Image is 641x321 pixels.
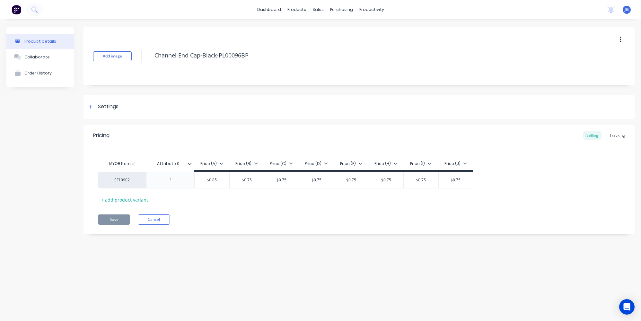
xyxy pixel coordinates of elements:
[619,299,635,315] div: Open Intercom Messenger
[98,157,146,170] div: MYOB Item #
[146,157,194,170] div: Attribute 0
[151,48,577,63] textarea: Channel End Cap-Black-PL00096BP
[334,172,369,188] div: $0.75
[309,5,327,14] div: sales
[264,172,299,188] div: $0.75
[340,161,362,167] div: Price (F)
[138,214,170,225] button: Cancel
[146,156,190,172] div: Attribute 0
[369,172,404,188] div: $0.75
[6,34,74,49] button: Product details
[230,172,264,188] div: $0.75
[235,161,258,167] div: Price (B)
[356,5,387,14] div: productivity
[444,161,467,167] div: Price (J)
[98,214,130,225] button: Save
[410,161,431,167] div: Price (I)
[404,172,438,188] div: $0.75
[93,132,110,139] div: Pricing
[200,161,223,167] div: Price (A)
[24,71,52,75] div: Order History
[12,5,21,14] img: Factory
[327,5,356,14] div: purchasing
[374,161,397,167] div: Price (H)
[24,55,50,59] div: Collaborate
[6,49,74,65] button: Collaborate
[104,177,140,183] div: SF10902
[195,172,229,188] div: $0.85
[24,39,56,44] div: Product details
[284,5,309,14] div: products
[98,172,473,188] div: SF10902$0.85$0.75$0.75$0.75$0.75$0.75$0.75$0.75
[270,161,293,167] div: Price (C)
[98,195,151,205] div: + add product variant
[98,103,119,111] div: Settings
[625,7,629,13] span: JG
[93,51,132,61] button: Add image
[439,172,473,188] div: $0.75
[6,65,74,81] button: Order History
[606,131,628,140] div: Tracking
[254,5,284,14] a: dashboard
[305,161,328,167] div: Price (D)
[583,131,601,140] div: Selling
[299,172,334,188] div: $0.75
